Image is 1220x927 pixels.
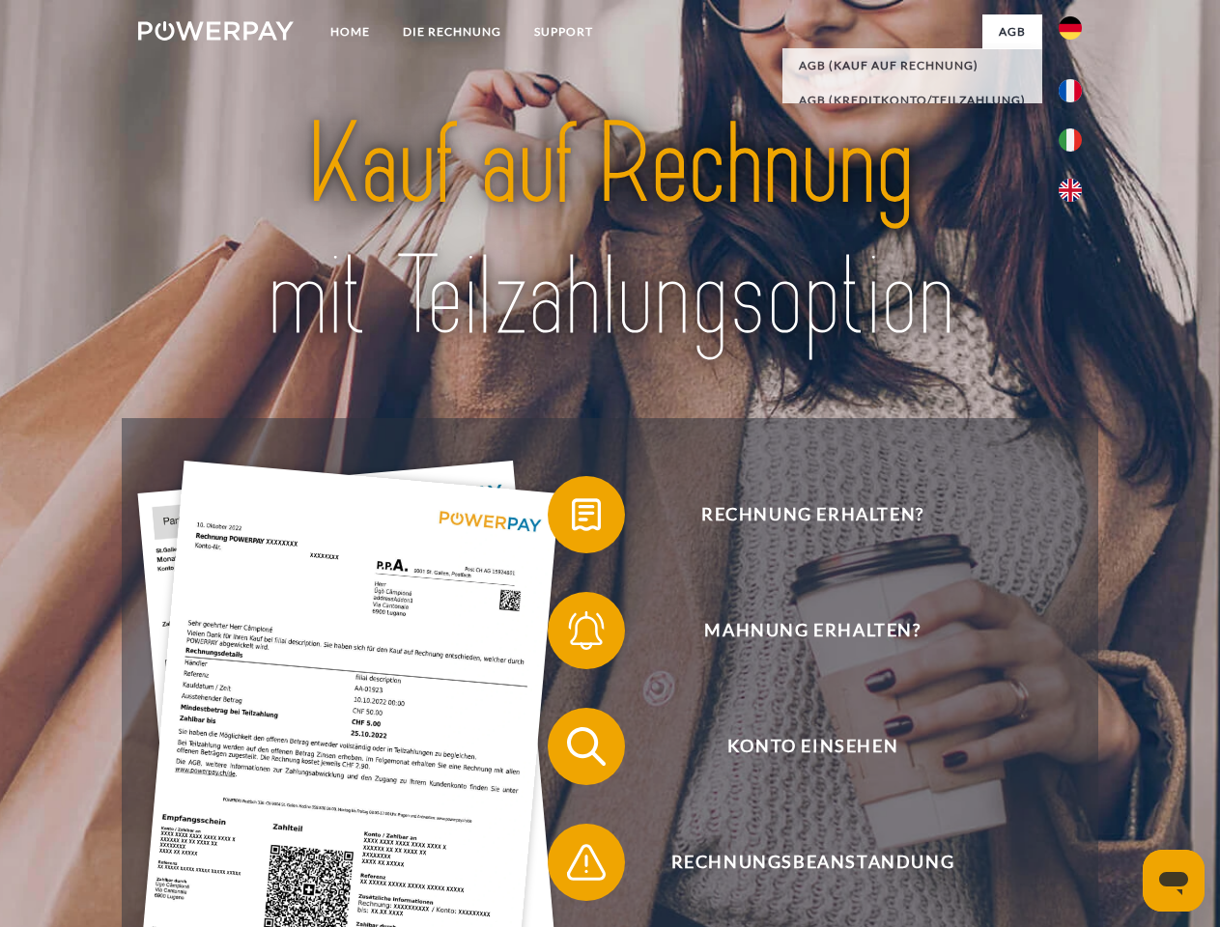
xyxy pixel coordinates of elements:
[562,838,610,886] img: qb_warning.svg
[138,21,294,41] img: logo-powerpay-white.svg
[386,14,518,49] a: DIE RECHNUNG
[548,592,1050,669] button: Mahnung erhalten?
[548,708,1050,785] button: Konto einsehen
[982,14,1042,49] a: agb
[782,83,1042,118] a: AGB (Kreditkonto/Teilzahlung)
[548,476,1050,553] button: Rechnung erhalten?
[1059,16,1082,40] img: de
[1143,850,1205,912] iframe: Schaltfläche zum Öffnen des Messaging-Fensters
[562,491,610,539] img: qb_bill.svg
[548,824,1050,901] button: Rechnungsbeanstandung
[576,592,1049,669] span: Mahnung erhalten?
[518,14,610,49] a: SUPPORT
[184,93,1036,370] img: title-powerpay_de.svg
[1059,179,1082,202] img: en
[562,722,610,771] img: qb_search.svg
[576,708,1049,785] span: Konto einsehen
[576,476,1049,553] span: Rechnung erhalten?
[1059,128,1082,152] img: it
[576,824,1049,901] span: Rechnungsbeanstandung
[1059,79,1082,102] img: fr
[782,48,1042,83] a: AGB (Kauf auf Rechnung)
[314,14,386,49] a: Home
[562,606,610,655] img: qb_bell.svg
